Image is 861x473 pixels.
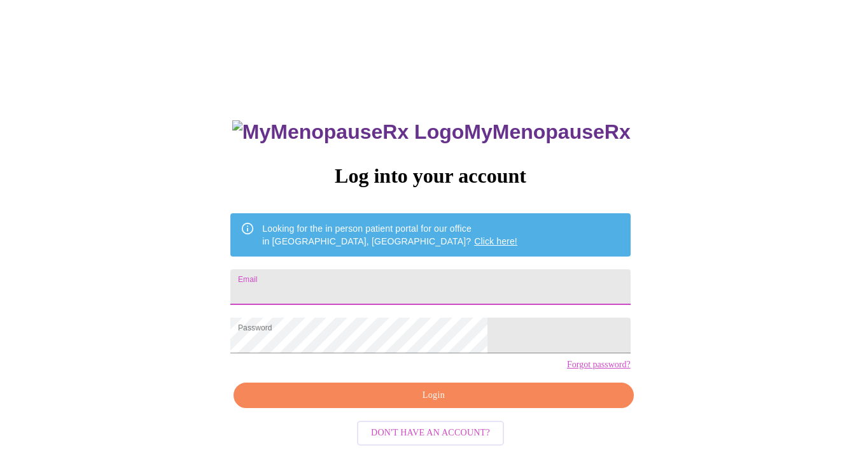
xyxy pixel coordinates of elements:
[262,217,517,253] div: Looking for the in person patient portal for our office in [GEOGRAPHIC_DATA], [GEOGRAPHIC_DATA]?
[354,427,507,437] a: Don't have an account?
[371,425,490,441] span: Don't have an account?
[248,388,619,404] span: Login
[232,120,631,144] h3: MyMenopauseRx
[234,383,633,409] button: Login
[567,360,631,370] a: Forgot password?
[230,164,630,188] h3: Log into your account
[474,236,517,246] a: Click here!
[357,421,504,446] button: Don't have an account?
[232,120,464,144] img: MyMenopauseRx Logo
